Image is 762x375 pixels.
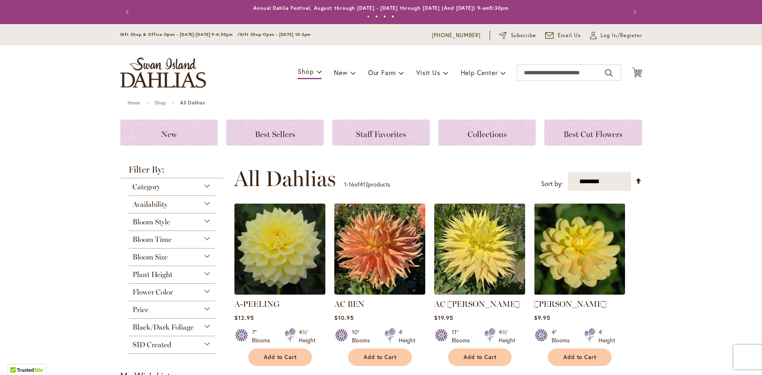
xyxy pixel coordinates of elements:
[349,180,354,188] span: 16
[234,204,325,295] img: A-Peeling
[534,204,625,295] img: AHOY MATEY
[534,288,625,296] a: AHOY MATEY
[234,288,325,296] a: A-Peeling
[599,328,615,344] div: 4' Height
[434,314,453,322] span: $19.95
[120,58,206,88] a: store logo
[133,253,168,262] span: Bloom Size
[438,120,536,146] a: Collections
[133,288,173,297] span: Flower Color
[383,15,386,18] button: 3 of 4
[133,340,171,349] span: SID Created
[234,166,336,191] span: All Dahlias
[133,235,172,244] span: Bloom Time
[461,68,498,77] span: Help Center
[563,354,597,361] span: Add to Cart
[133,323,194,332] span: Black/Dark Foliage
[464,354,497,361] span: Add to Cart
[234,299,280,309] a: A-PEELING
[348,348,412,366] button: Add to Cart
[434,299,520,309] a: AC [PERSON_NAME]
[391,15,394,18] button: 4 of 4
[255,129,295,139] span: Best Sellers
[334,299,364,309] a: AC BEN
[448,348,512,366] button: Add to Cart
[590,31,642,40] a: Log In/Register
[534,314,550,322] span: $9.95
[334,314,354,322] span: $10.95
[534,299,607,309] a: [PERSON_NAME]
[545,31,581,40] a: Email Us
[344,178,390,191] p: - of products
[133,200,168,209] span: Availability
[541,176,563,191] label: Sort by:
[375,15,378,18] button: 2 of 4
[552,328,574,344] div: 4" Blooms
[264,354,297,361] span: Add to Cart
[558,31,581,40] span: Email Us
[432,31,481,40] a: [PHONE_NUMBER]
[511,31,537,40] span: Subscribe
[180,100,205,106] strong: All Dahlias
[133,182,160,191] span: Category
[133,270,172,279] span: Plant Height
[364,354,397,361] span: Add to Cart
[548,348,612,366] button: Add to Cart
[499,31,536,40] a: Subscribe
[120,32,240,37] span: Gift Shop & Office Open - [DATE]-[DATE] 9-4:30pm /
[155,100,166,106] a: Shop
[6,346,29,369] iframe: Launch Accessibility Center
[226,120,324,146] a: Best Sellers
[334,204,425,295] img: AC BEN
[468,129,507,139] span: Collections
[240,32,311,37] span: Gift Shop Open - [DATE] 10-3pm
[120,165,224,178] strong: Filter By:
[120,120,218,146] a: New
[234,314,254,322] span: $12.95
[626,4,642,20] button: Next
[298,67,314,75] span: Shop
[334,288,425,296] a: AC BEN
[368,68,396,77] span: Our Farm
[332,120,430,146] a: Staff Favorites
[133,305,148,314] span: Price
[161,129,177,139] span: New
[356,129,406,139] span: Staff Favorites
[299,328,316,344] div: 4½' Height
[452,328,475,344] div: 11" Blooms
[133,217,170,226] span: Bloom Style
[360,180,368,188] span: 412
[253,5,509,11] a: Annual Dahlia Festival, August through [DATE] - [DATE] through [DATE] (And [DATE]) 9-am5:30pm
[334,68,347,77] span: New
[128,100,140,106] a: Home
[352,328,375,344] div: 10" Blooms
[367,15,370,18] button: 1 of 4
[434,204,525,295] img: AC Jeri
[248,348,312,366] button: Add to Cart
[499,328,515,344] div: 4½' Height
[252,328,275,344] div: 7" Blooms
[120,4,137,20] button: Previous
[344,180,347,188] span: 1
[434,288,525,296] a: AC Jeri
[399,328,415,344] div: 4' Height
[544,120,642,146] a: Best Cut Flowers
[416,68,440,77] span: Visit Us
[601,31,642,40] span: Log In/Register
[563,129,623,139] span: Best Cut Flowers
